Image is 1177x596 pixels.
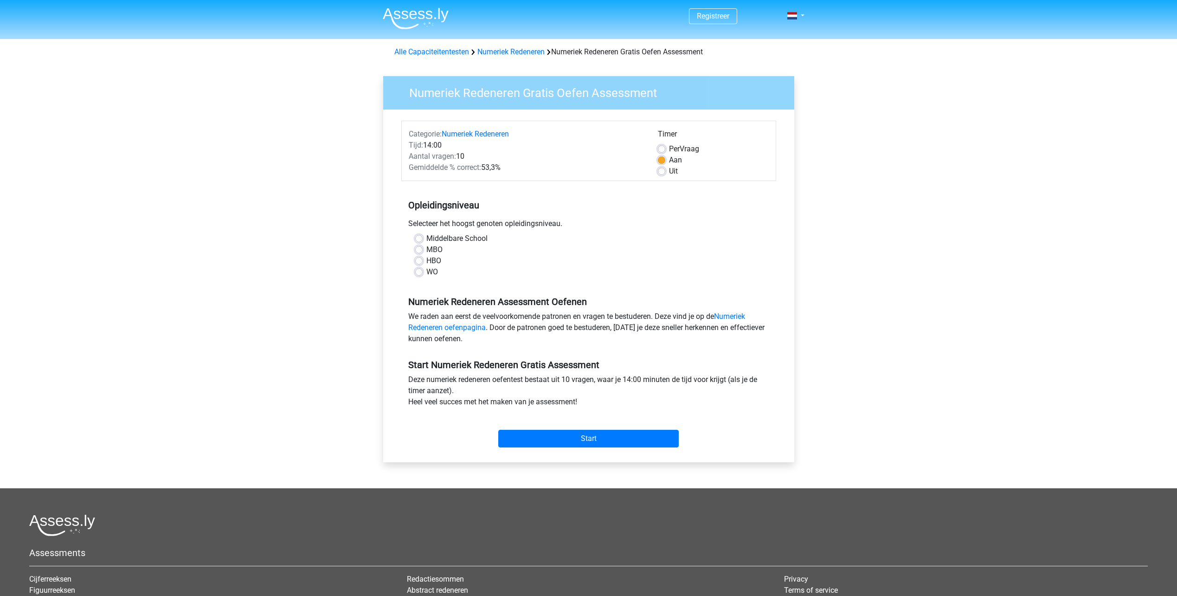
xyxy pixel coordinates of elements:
[394,47,469,56] a: Alle Capaciteitentesten
[407,586,468,595] a: Abstract redeneren
[408,196,769,214] h5: Opleidingsniveau
[669,144,680,153] span: Per
[426,255,441,266] label: HBO
[29,514,95,536] img: Assessly logo
[402,140,651,151] div: 14:00
[669,155,682,166] label: Aan
[669,143,699,155] label: Vraag
[401,311,776,348] div: We raden aan eerst de veelvoorkomende patronen en vragen te bestuderen. Deze vind je op de . Door...
[426,244,443,255] label: MBO
[29,586,75,595] a: Figuurreeksen
[29,575,71,583] a: Cijferreeksen
[407,575,464,583] a: Redactiesommen
[409,163,481,172] span: Gemiddelde % correct:
[398,82,787,100] h3: Numeriek Redeneren Gratis Oefen Assessment
[402,151,651,162] div: 10
[426,266,438,278] label: WO
[784,575,808,583] a: Privacy
[408,359,769,370] h5: Start Numeriek Redeneren Gratis Assessment
[391,46,787,58] div: Numeriek Redeneren Gratis Oefen Assessment
[401,374,776,411] div: Deze numeriek redeneren oefentest bestaat uit 10 vragen, waar je 14:00 minuten de tijd voor krijg...
[442,130,509,138] a: Numeriek Redeneren
[408,296,769,307] h5: Numeriek Redeneren Assessment Oefenen
[402,162,651,173] div: 53,3%
[477,47,545,56] a: Numeriek Redeneren
[29,547,1148,558] h5: Assessments
[409,130,442,138] span: Categorie:
[784,586,838,595] a: Terms of service
[409,141,423,149] span: Tijd:
[401,218,776,233] div: Selecteer het hoogst genoten opleidingsniveau.
[658,129,769,143] div: Timer
[697,12,729,20] a: Registreer
[409,152,456,161] span: Aantal vragen:
[498,430,679,447] input: Start
[408,312,745,332] a: Numeriek Redeneren oefenpagina
[669,166,678,177] label: Uit
[426,233,488,244] label: Middelbare School
[383,7,449,29] img: Assessly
